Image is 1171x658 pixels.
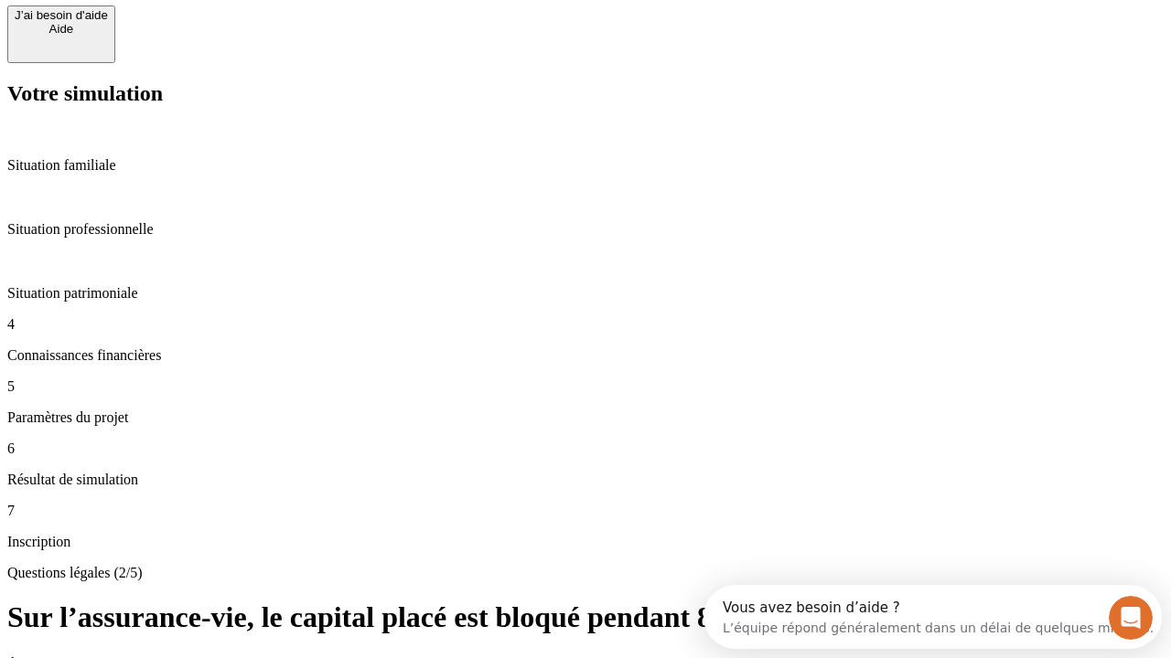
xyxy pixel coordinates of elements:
p: Connaissances financières [7,347,1164,364]
p: Situation familiale [7,157,1164,174]
div: Aide [15,22,108,36]
h2: Votre simulation [7,81,1164,106]
h1: Sur l’assurance-vie, le capital placé est bloqué pendant 8 ans ? [7,600,1164,634]
div: Vous avez besoin d’aide ? [19,16,450,30]
p: Situation patrimoniale [7,285,1164,302]
p: 4 [7,316,1164,333]
p: Inscription [7,534,1164,550]
iframe: Intercom live chat [1109,596,1153,640]
div: J’ai besoin d'aide [15,8,108,22]
div: L’équipe répond généralement dans un délai de quelques minutes. [19,30,450,49]
p: 7 [7,503,1164,519]
div: Ouvrir le Messenger Intercom [7,7,504,58]
p: Paramètres du projet [7,409,1164,426]
iframe: Intercom live chat discovery launcher [704,585,1162,649]
p: 6 [7,440,1164,457]
button: J’ai besoin d'aideAide [7,5,115,63]
p: 5 [7,378,1164,395]
p: Questions légales (2/5) [7,565,1164,581]
p: Situation professionnelle [7,221,1164,238]
p: Résultat de simulation [7,472,1164,488]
